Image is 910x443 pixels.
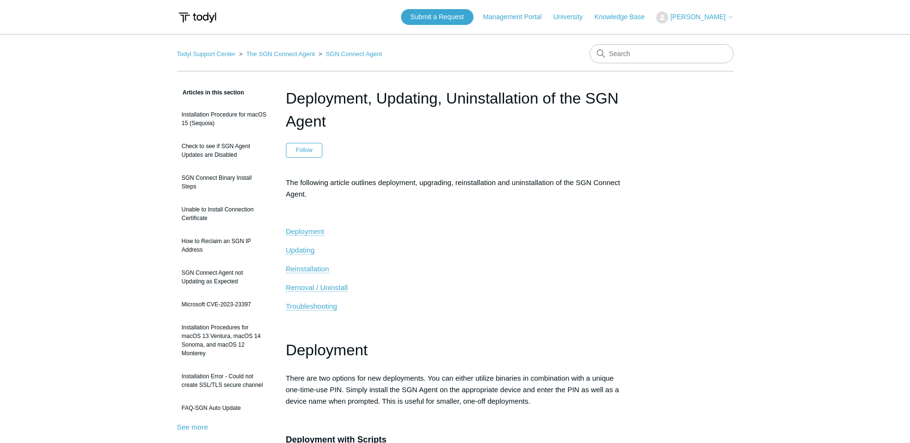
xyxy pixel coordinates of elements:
a: SGN Connect Agent not Updating as Expected [177,264,272,291]
li: SGN Connect Agent [317,50,382,58]
a: Installation Procedure for macOS 15 (Sequoia) [177,105,272,132]
a: The SGN Connect Agent [246,50,315,58]
input: Search [590,44,733,63]
a: Knowledge Base [594,12,654,22]
a: Installation Procedures for macOS 13 Ventura, macOS 14 Sonoma, and macOS 12 Monterey [177,318,272,362]
a: Removal / Uninstall [286,283,348,292]
span: Articles in this section [177,89,244,96]
a: Submit a Request [401,9,473,25]
h1: Deployment, Updating, Uninstallation of the SGN Agent [286,87,625,133]
span: The following article outlines deployment, upgrading, reinstallation and uninstallation of the SG... [286,178,620,198]
a: Check to see if SGN Agent Updates are Disabled [177,137,272,164]
a: Microsoft CVE-2023-23397 [177,295,272,314]
li: The SGN Connect Agent [237,50,317,58]
a: SGN Connect Agent [326,50,382,58]
a: Todyl Support Center [177,50,236,58]
a: FAQ-SGN Auto Update [177,399,272,417]
img: Todyl Support Center Help Center home page [177,9,218,26]
button: [PERSON_NAME] [656,12,733,23]
a: Unable to Install Connection Certificate [177,200,272,227]
a: SGN Connect Binary Install Steps [177,169,272,196]
a: Troubleshooting [286,302,337,311]
span: [PERSON_NAME] [670,13,725,21]
a: University [553,12,592,22]
span: There are two options for new deployments. You can either utilize binaries in combination with a ... [286,374,619,405]
a: Deployment [286,227,324,236]
a: Installation Error - Could not create SSL/TLS secure channel [177,367,272,394]
li: Todyl Support Center [177,50,237,58]
span: Updating [286,246,315,254]
a: Reinstallation [286,265,329,273]
a: Updating [286,246,315,255]
button: Follow Article [286,143,323,157]
span: Deployment [286,341,368,359]
span: Reinstallation [286,265,329,273]
a: How to Reclaim an SGN IP Address [177,232,272,259]
a: See more [177,423,208,431]
a: Management Portal [483,12,551,22]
